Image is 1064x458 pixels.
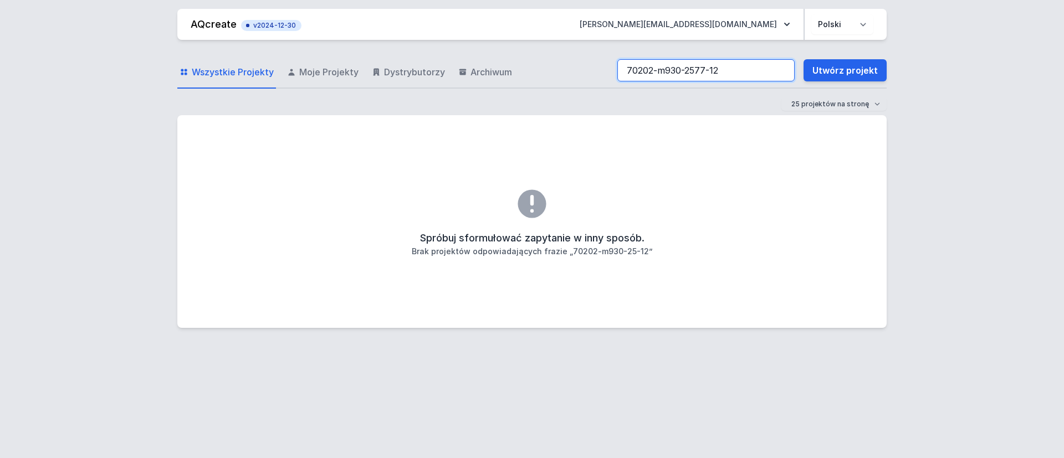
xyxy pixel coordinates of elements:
h2: Spróbuj sformułować zapytanie w inny sposób. [420,230,644,246]
a: Dystrybutorzy [370,56,447,89]
span: v2024-12-30 [247,21,296,30]
a: AQcreate [191,18,237,30]
a: Archiwum [456,56,514,89]
button: [PERSON_NAME][EMAIL_ADDRESS][DOMAIN_NAME] [571,14,799,34]
button: v2024-12-30 [241,18,301,31]
span: Dystrybutorzy [384,65,445,79]
span: Archiwum [470,65,512,79]
input: Szukaj wśród projektów i wersji... [617,59,795,81]
select: Wybierz język [811,14,873,34]
a: Moje Projekty [285,56,361,89]
span: Moje Projekty [299,65,359,79]
h3: Brak projektów odpowiadających frazie „70202-m930-25-12” [412,246,653,257]
span: Wszystkie Projekty [192,65,274,79]
a: Utwórz projekt [804,59,887,81]
a: Wszystkie Projekty [177,56,276,89]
